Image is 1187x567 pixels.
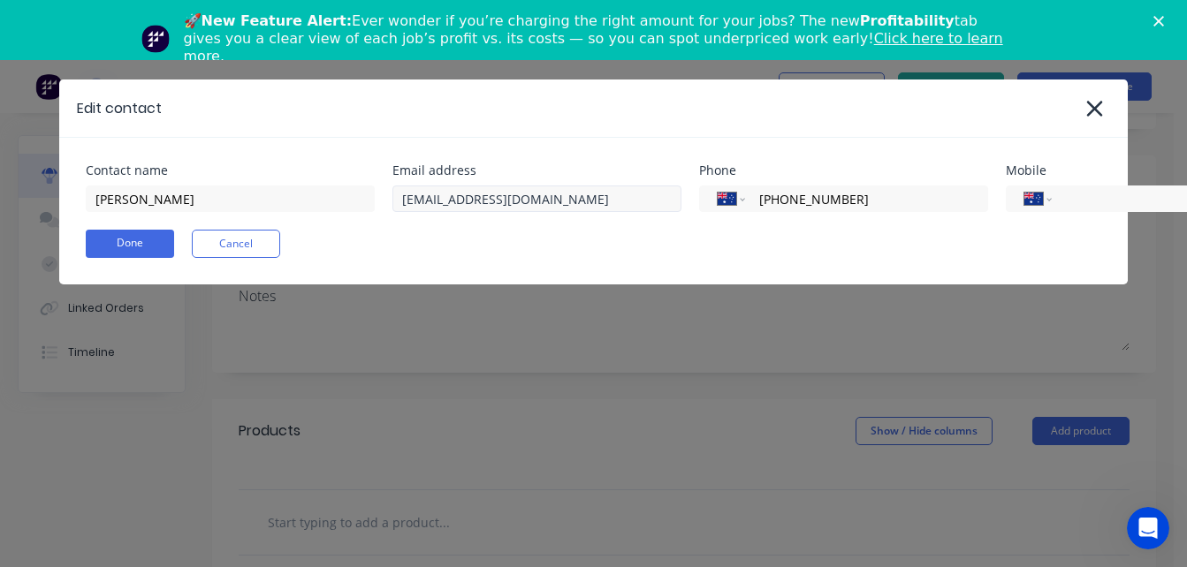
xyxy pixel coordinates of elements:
[184,30,1003,64] a: Click here to learn more.
[192,230,280,258] button: Cancel
[77,98,162,119] div: Edit contact
[86,164,375,177] div: Contact name
[699,164,988,177] div: Phone
[202,12,353,29] b: New Feature Alert:
[141,25,170,53] img: Profile image for Team
[184,12,1018,65] div: 🚀 Ever wonder if you’re charging the right amount for your jobs? The new tab gives you a clear vi...
[392,164,681,177] div: Email address
[1153,16,1171,26] div: Close
[860,12,955,29] b: Profitability
[1127,507,1169,549] iframe: Intercom live chat
[86,230,174,258] button: Done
